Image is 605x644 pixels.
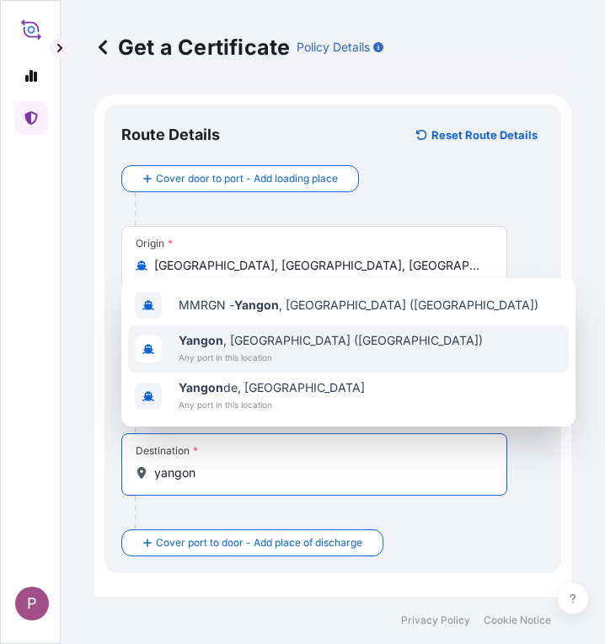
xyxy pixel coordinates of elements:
span: de, [GEOGRAPHIC_DATA] [179,379,365,396]
span: Cover door to port - Add loading place [156,170,338,187]
p: Shipment Details [104,583,561,631]
span: Cover port to door - Add place of discharge [156,534,362,551]
div: Origin [136,237,173,250]
input: Destination [154,464,486,481]
div: Destination [136,444,198,458]
p: Cookie Notice [484,614,551,627]
b: Yangon [179,380,223,394]
p: Get a Certificate [94,34,290,61]
p: Route Details [121,125,220,145]
b: Yangon [179,333,223,347]
div: Show suggestions [121,278,576,427]
input: Origin [154,257,486,274]
b: Yangon [234,298,279,312]
p: Privacy Policy [401,614,470,627]
p: Policy Details [297,39,370,56]
span: P [27,595,37,612]
span: , [GEOGRAPHIC_DATA] ([GEOGRAPHIC_DATA]) [179,332,483,349]
span: Any port in this location [179,396,365,413]
span: MMRGN - , [GEOGRAPHIC_DATA] ([GEOGRAPHIC_DATA]) [179,297,538,314]
span: Any port in this location [179,349,483,366]
p: Reset Route Details [431,126,538,143]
